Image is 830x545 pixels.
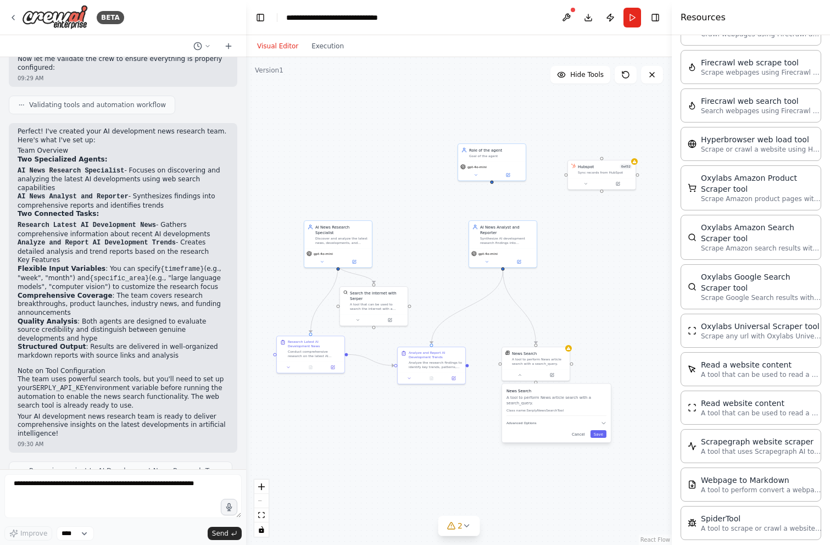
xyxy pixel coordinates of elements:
div: BETA [97,11,124,24]
h2: Key Features [18,256,229,265]
p: Class name: SerplyNewsSearchTool [506,408,606,413]
strong: Two Connected Tasks: [18,210,99,218]
p: The team uses powerful search tools, but you'll need to set up your environment variable before r... [18,375,229,410]
button: Visual Editor [250,40,305,53]
strong: Quality Analysis [18,318,77,325]
button: Cancel [569,430,588,438]
p: A tool to scrape or crawl a website and return LLM-ready content. [701,524,822,533]
g: Edge from 980c6d74-144d-4809-9208-a3be9a25fa6e to b4951917-6755-4d79-ba83-af9a4392da9b [308,265,341,333]
div: A tool to perform News article search with a search_query. [512,357,566,366]
img: OxylabsAmazonSearchScraperTool [688,233,697,242]
button: Open in side panel [602,181,633,187]
span: Hide Tools [570,70,604,79]
span: Validating tools and automation workflow [29,101,166,109]
div: Oxylabs Google Search Scraper tool [701,271,822,293]
span: Send [212,529,229,538]
p: A tool that uses Scrapegraph AI to intelligently scrape website content. [701,447,822,456]
button: Improve [4,526,52,541]
div: HubSpotHubspot0of32Sync records from HubSpot [567,160,636,190]
div: Read a website content [701,359,822,370]
h4: Resources [681,11,726,24]
button: 2 [438,516,480,536]
li: - Synthesizes findings into comprehensive reports and identifies trends [18,192,229,210]
img: OxylabsAmazonProductScraperTool [688,183,697,192]
img: OxylabsGoogleSearchScraperTool [688,282,697,291]
button: No output available [299,364,322,371]
img: ScrapeElementFromWebsiteTool [688,365,697,374]
div: Goal of the agent [469,154,522,158]
img: Logo [22,5,88,30]
img: SerplyNewsSearchTool [505,351,510,355]
div: Version 1 [255,66,283,75]
strong: Flexible Input Variables [18,265,105,272]
img: ScrapeWebsiteTool [688,403,697,412]
p: Search webpages using Firecrawl and return the results [701,107,822,115]
div: Synthesize AI development research findings into comprehensive, well-structured reports that high... [480,236,533,245]
div: Analyze and Report AI Development TrendsAnalyze the research findings to identify key trends, pat... [397,347,466,385]
p: A tool to perform convert a webpage to markdown to make it easier for LLMs to understand [701,486,822,494]
span: gpt-4o-mini [314,252,333,256]
g: Edge from 985b7979-ee4e-4ce4-9dd0-c6349d9447e9 to 1d0bd1b7-db00-4180-9767-cf5b7c53c45b [500,271,538,344]
span: Renaming project to AI Development News Research Team [29,466,223,475]
p: Scrape or crawl a website using Hyperbrowser and return the contents in properly formatted markdo... [701,145,822,154]
img: HubSpot [571,164,576,168]
button: Hide right sidebar [648,10,663,25]
div: Discover and analyze the latest news, developments, and breakthroughs in AI development, identify... [315,236,369,245]
button: toggle interactivity [254,522,269,537]
img: SerperDevTool [343,290,348,294]
div: SerperDevToolSearch the internet with SerperA tool that can be used to search the internet with a... [339,286,408,326]
li: - Gathers comprehensive information about recent AI developments [18,221,229,238]
div: Research Latest AI Development NewsConduct comprehensive research on the latest AI development ne... [276,336,345,374]
div: Read website content [701,398,822,409]
div: Research Latest AI Development News [288,340,341,348]
li: : Results are delivered in well-organized markdown reports with source links and analysis [18,343,229,360]
div: Scrapegraph website scraper [701,436,822,447]
span: Number of enabled actions [620,164,632,169]
button: Hide Tools [550,66,610,84]
strong: Two Specialized Agents: [18,155,107,163]
button: Open in side panel [536,372,567,379]
code: Analyze and Report AI Development Trends [18,239,176,247]
div: A tool that can be used to search the internet with a search_query. Supports different search typ... [350,302,404,311]
div: Conduct comprehensive research on the latest AI development news from the past {timeframe} coveri... [288,349,341,358]
li: - Focuses on discovering and analyzing the latest AI developments using web search capabilities [18,166,229,193]
button: No output available [420,375,443,382]
nav: breadcrumb [286,12,410,23]
p: Perfect! I've created your AI development news research team. Here's what I've set up: [18,127,229,144]
g: Edge from 980c6d74-144d-4809-9208-a3be9a25fa6e to 340552d3-6f40-4f97-9a47-29d6524dea1e [335,265,376,283]
div: Analyze the research findings to identify key trends, patterns, and implications in AI developmen... [409,360,462,369]
div: Role of the agent [469,147,522,153]
div: Oxylabs Universal Scraper tool [701,321,822,332]
button: zoom in [254,480,269,494]
div: Webpage to Markdown [701,475,822,486]
img: FirecrawlSearchTool [688,101,697,110]
g: Edge from b4951917-6755-4d79-ba83-af9a4392da9b to ed350c03-a3bb-4a2f-937d-2a5b35021e70 [348,352,394,368]
button: Switch to previous chat [189,40,215,53]
span: gpt-4o-mini [467,165,487,169]
img: FirecrawlScrapeWebsiteTool [688,63,697,71]
div: SerplyNewsSearchToolNews SearchA tool to perform News article search with a search_query.News Sea... [502,347,570,381]
div: React Flow controls [254,480,269,537]
p: Scrape Amazon product pages with Oxylabs Amazon Product Scraper [701,194,822,203]
strong: Comprehensive Coverage [18,292,113,299]
p: Scrape Google Search results with Oxylabs Google Search Scraper [701,293,822,302]
div: 09:29 AM [18,74,229,82]
div: Analyze and Report AI Development Trends [409,351,462,359]
div: Oxylabs Amazon Product Scraper tool [701,173,822,194]
button: Execution [305,40,350,53]
button: Open in side panel [324,364,342,371]
button: Start a new chat [220,40,237,53]
code: SERPLY_API_KEY [32,385,88,392]
div: News Search [512,351,537,356]
h3: News Search [506,388,606,394]
div: AI News Research Specialist [315,224,369,235]
button: Open in side panel [338,259,370,265]
div: AI News Research SpecialistDiscover and analyze the latest news, developments, and breakthroughs ... [304,220,372,268]
button: Open in side panel [503,259,534,265]
button: Save [591,430,606,438]
span: Improve [20,529,47,538]
img: OxylabsUniversalScraperTool [688,326,697,335]
img: HyperbrowserLoadTool [688,140,697,148]
p: Scrape any url with Oxylabs Universal Scraper [701,332,822,341]
li: : You can specify (e.g., "week", "month") and (e.g., "large language models", "computer vision") ... [18,265,229,292]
